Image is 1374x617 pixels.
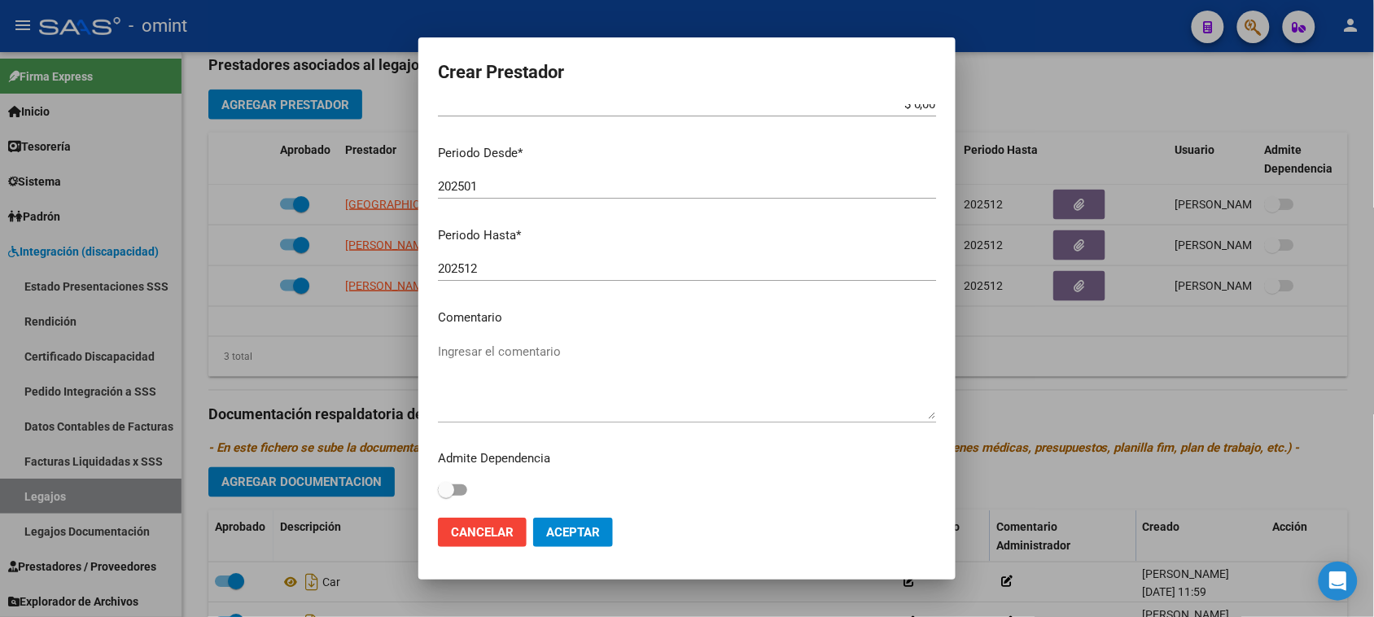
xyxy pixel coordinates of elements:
[438,144,936,163] p: Periodo Desde
[533,518,613,547] button: Aceptar
[438,518,527,547] button: Cancelar
[438,57,936,88] h2: Crear Prestador
[451,525,514,540] span: Cancelar
[438,226,936,245] p: Periodo Hasta
[1319,562,1358,601] div: Open Intercom Messenger
[438,308,936,327] p: Comentario
[546,525,600,540] span: Aceptar
[438,449,936,468] p: Admite Dependencia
